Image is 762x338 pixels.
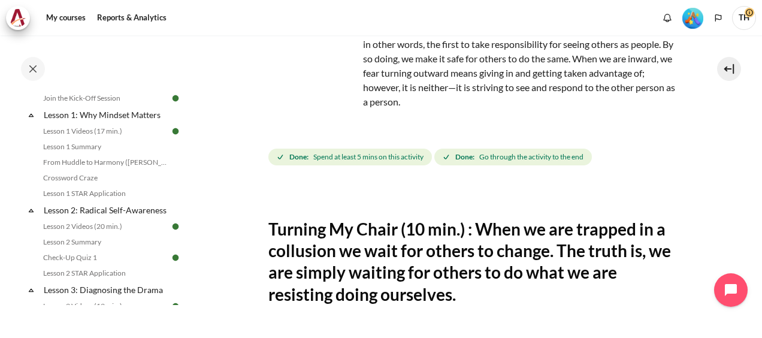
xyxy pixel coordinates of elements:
[42,6,90,30] a: My courses
[268,23,677,109] p: The most important move we can make is to be the first to “turn our chair”—in other words, the fi...
[170,221,181,232] img: Done
[682,8,703,29] img: Level #5
[10,9,26,27] img: Architeck
[42,202,170,218] a: Lesson 2: Radical Self-Awareness
[170,93,181,104] img: Done
[678,7,708,29] a: Level #5
[40,186,170,201] a: Lesson 1 STAR Application
[732,6,756,30] span: TH
[40,140,170,154] a: Lesson 1 Summary
[40,235,170,249] a: Lesson 2 Summary
[289,152,309,162] strong: Done:
[40,155,170,170] a: From Huddle to Harmony ([PERSON_NAME]'s Story)
[40,251,170,265] a: Check-Up Quiz 1
[658,9,676,27] div: Show notification window with no new notifications
[455,152,474,162] strong: Done:
[170,301,181,312] img: Done
[268,23,358,113] img: sf
[42,107,170,123] a: Lesson 1: Why Mindset Matters
[732,6,756,30] a: User menu
[170,252,181,263] img: Done
[25,284,37,296] span: Collapse
[40,299,170,313] a: Lesson 3 Videos (13 min.)
[268,218,677,306] h2: Turning My Chair (10 min.) : When we are trapped in a collusion we wait for others to change. The...
[40,266,170,280] a: Lesson 2 STAR Application
[25,204,37,216] span: Collapse
[93,6,171,30] a: Reports & Analytics
[479,152,583,162] span: Go through the activity to the end
[313,152,424,162] span: Spend at least 5 mins on this activity
[25,109,37,121] span: Collapse
[40,171,170,185] a: Crossword Craze
[268,146,594,168] div: Completion requirements for Lesson 9 Videos (13 min.)
[40,91,170,105] a: Join the Kick-Off Session
[709,9,727,27] button: Languages
[6,6,36,30] a: Architeck Architeck
[682,7,703,29] div: Level #5
[170,126,181,137] img: Done
[40,219,170,234] a: Lesson 2 Videos (20 min.)
[42,282,170,298] a: Lesson 3: Diagnosing the Drama
[40,124,170,138] a: Lesson 1 Videos (17 min.)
